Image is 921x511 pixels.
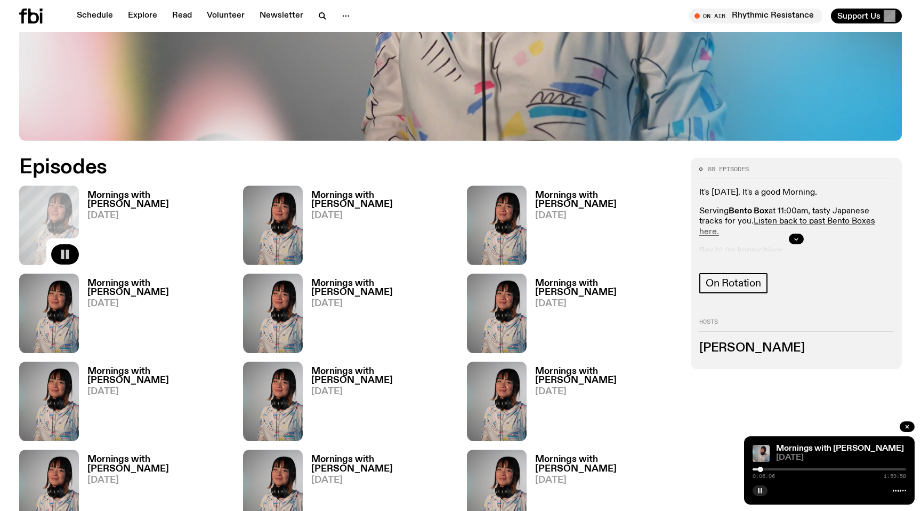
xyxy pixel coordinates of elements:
[79,279,230,353] a: Mornings with [PERSON_NAME][DATE]
[527,279,678,353] a: Mornings with [PERSON_NAME][DATE]
[79,367,230,441] a: Mornings with [PERSON_NAME][DATE]
[831,9,902,23] button: Support Us
[527,191,678,265] a: Mornings with [PERSON_NAME][DATE]
[19,362,79,441] img: Kana Frazer is smiling at the camera with her head tilted slightly to her left. She wears big bla...
[87,279,230,297] h3: Mornings with [PERSON_NAME]
[535,191,678,209] h3: Mornings with [PERSON_NAME]
[87,387,230,396] span: [DATE]
[699,273,768,293] a: On Rotation
[527,367,678,441] a: Mornings with [PERSON_NAME][DATE]
[699,206,893,237] p: Serving at 11:00am, tasty Japanese tracks for you.
[166,9,198,23] a: Read
[753,445,770,462] img: Kana Frazer is smiling at the camera with her head tilted slightly to her left. She wears big bla...
[699,319,893,332] h2: Hosts
[776,444,904,453] a: Mornings with [PERSON_NAME]
[303,367,454,441] a: Mornings with [PERSON_NAME][DATE]
[467,186,527,265] img: Kana Frazer is smiling at the camera with her head tilted slightly to her left. She wears big bla...
[311,191,454,209] h3: Mornings with [PERSON_NAME]
[243,186,303,265] img: Kana Frazer is smiling at the camera with her head tilted slightly to her left. She wears big bla...
[311,367,454,385] h3: Mornings with [PERSON_NAME]
[70,9,119,23] a: Schedule
[87,455,230,473] h3: Mornings with [PERSON_NAME]
[467,362,527,441] img: Kana Frazer is smiling at the camera with her head tilted slightly to her left. She wears big bla...
[243,274,303,353] img: Kana Frazer is smiling at the camera with her head tilted slightly to her left. She wears big bla...
[87,299,230,308] span: [DATE]
[535,476,678,485] span: [DATE]
[706,277,761,289] span: On Rotation
[87,367,230,385] h3: Mornings with [PERSON_NAME]
[311,387,454,396] span: [DATE]
[699,342,893,354] h3: [PERSON_NAME]
[243,362,303,441] img: Kana Frazer is smiling at the camera with her head tilted slightly to her left. She wears big bla...
[884,474,906,479] span: 1:59:58
[689,9,822,23] button: On AirRhythmic Resistance
[311,455,454,473] h3: Mornings with [PERSON_NAME]
[19,274,79,353] img: Kana Frazer is smiling at the camera with her head tilted slightly to her left. She wears big bla...
[87,211,230,220] span: [DATE]
[699,217,875,236] a: Listen back to past Bento Boxes here.
[535,279,678,297] h3: Mornings with [PERSON_NAME]
[535,299,678,308] span: [DATE]
[87,476,230,485] span: [DATE]
[535,211,678,220] span: [DATE]
[19,158,603,177] h2: Episodes
[311,299,454,308] span: [DATE]
[837,11,880,21] span: Support Us
[200,9,251,23] a: Volunteer
[535,387,678,396] span: [DATE]
[311,279,454,297] h3: Mornings with [PERSON_NAME]
[699,188,893,198] p: It's [DATE]. It's a good Morning.
[776,454,906,462] span: [DATE]
[535,367,678,385] h3: Mornings with [PERSON_NAME]
[87,191,230,209] h3: Mornings with [PERSON_NAME]
[753,474,775,479] span: 0:06:06
[311,476,454,485] span: [DATE]
[303,191,454,265] a: Mornings with [PERSON_NAME][DATE]
[303,279,454,353] a: Mornings with [PERSON_NAME][DATE]
[708,166,749,172] span: 88 episodes
[535,455,678,473] h3: Mornings with [PERSON_NAME]
[729,207,769,215] strong: Bento Box
[467,274,527,353] img: Kana Frazer is smiling at the camera with her head tilted slightly to her left. She wears big bla...
[311,211,454,220] span: [DATE]
[253,9,310,23] a: Newsletter
[122,9,164,23] a: Explore
[79,191,230,265] a: Mornings with [PERSON_NAME][DATE]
